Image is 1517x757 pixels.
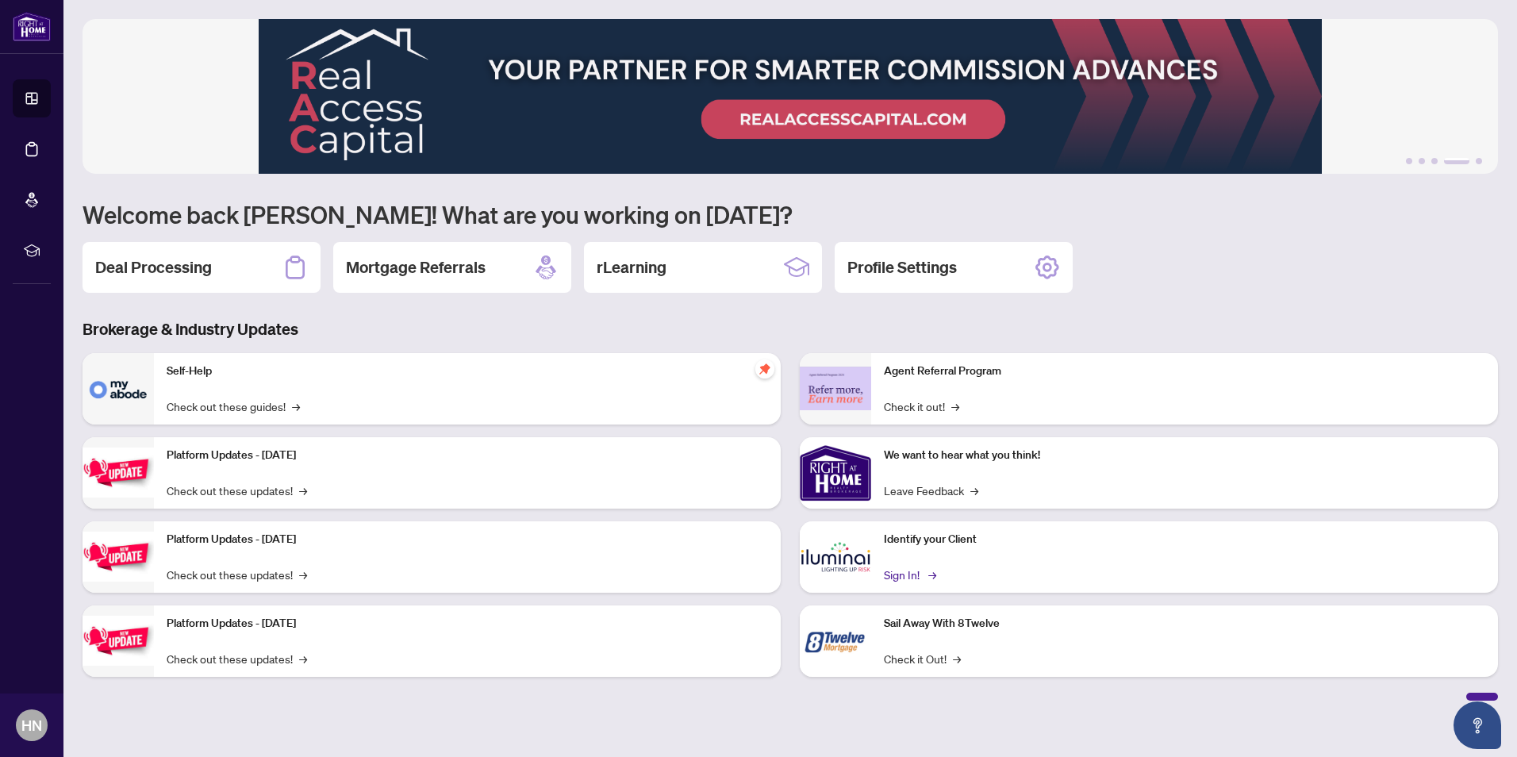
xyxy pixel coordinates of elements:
span: pushpin [755,359,774,378]
span: → [951,398,959,415]
a: Check out these guides!→ [167,398,300,415]
h2: Deal Processing [95,256,212,279]
span: HN [21,714,42,736]
span: → [299,650,307,667]
span: → [953,650,961,667]
button: 3 [1431,158,1438,164]
img: Sail Away With 8Twelve [800,605,871,677]
img: logo [13,12,51,41]
p: Platform Updates - [DATE] [167,531,768,548]
a: Check out these updates!→ [167,482,307,499]
span: → [299,566,307,583]
a: Check it out!→ [884,398,959,415]
button: 2 [1419,158,1425,164]
p: Platform Updates - [DATE] [167,447,768,464]
button: 5 [1476,158,1482,164]
span: → [299,482,307,499]
span: → [292,398,300,415]
h3: Brokerage & Industry Updates [83,318,1498,340]
p: Sail Away With 8Twelve [884,615,1485,632]
h2: rLearning [597,256,666,279]
img: Platform Updates - July 8, 2025 [83,532,154,582]
a: Leave Feedback→ [884,482,978,499]
h1: Welcome back [PERSON_NAME]! What are you working on [DATE]? [83,199,1498,229]
span: → [928,566,936,583]
p: Platform Updates - [DATE] [167,615,768,632]
img: Agent Referral Program [800,367,871,410]
img: We want to hear what you think! [800,437,871,509]
p: Identify your Client [884,531,1485,548]
img: Slide 3 [83,19,1498,174]
h2: Profile Settings [847,256,957,279]
img: Platform Updates - July 21, 2025 [83,448,154,498]
p: Agent Referral Program [884,363,1485,380]
a: Check it Out!→ [884,650,961,667]
span: → [970,482,978,499]
img: Platform Updates - June 23, 2025 [83,616,154,666]
button: 1 [1406,158,1412,164]
h2: Mortgage Referrals [346,256,486,279]
button: Open asap [1454,701,1501,749]
p: We want to hear what you think! [884,447,1485,464]
img: Self-Help [83,353,154,425]
a: Check out these updates!→ [167,650,307,667]
p: Self-Help [167,363,768,380]
a: Sign In!→ [884,566,934,583]
img: Identify your Client [800,521,871,593]
button: 4 [1444,158,1469,164]
a: Check out these updates!→ [167,566,307,583]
